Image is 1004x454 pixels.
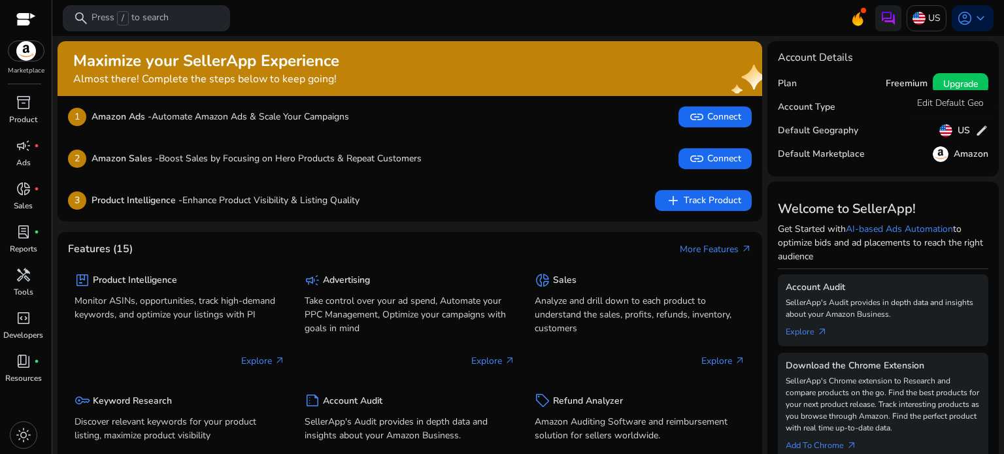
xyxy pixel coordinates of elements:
span: fiber_manual_record [34,143,39,148]
img: amazon.svg [933,146,948,162]
p: Analyze and drill down to each product to understand the sales, profits, refunds, inventory, cust... [535,294,745,335]
p: Take control over your ad spend, Automate your PPC Management, Optimize your campaigns with goals... [305,294,515,335]
h5: Advertising [323,275,370,286]
span: fiber_manual_record [34,229,39,235]
span: sell [535,393,550,408]
h4: Features (15) [68,243,133,255]
h5: Default Marketplace [778,149,865,160]
img: amazon.svg [8,41,44,61]
h5: Sales [553,275,577,286]
span: book_4 [16,353,31,369]
b: Amazon Sales - [92,152,159,165]
span: search [73,10,89,26]
span: keyboard_arrow_down [973,10,988,26]
p: Explore [241,354,285,368]
h5: Freemium [886,78,928,89]
p: Amazon Auditing Software and reimbursement solution for sellers worldwide. [535,415,745,442]
h5: Product Intelligence [93,275,177,286]
img: us.svg [912,12,926,25]
span: / [117,11,129,25]
p: Enhance Product Visibility & Listing Quality [92,193,360,207]
span: campaign [16,138,31,154]
b: Product Intelligence - [92,194,182,206]
div: Edit Default Geo [907,90,994,116]
p: Developers [3,329,43,341]
span: arrow_outward [817,327,828,337]
span: code_blocks [16,310,31,326]
span: arrow_outward [846,440,857,451]
p: Monitor ASINs, opportunities, track high-demand keywords, and optimize your listings with PI [75,294,285,321]
span: key [75,393,90,408]
span: lab_profile [16,224,31,240]
span: arrow_outward [741,244,752,254]
h3: Welcome to SellerApp! [778,201,988,217]
span: arrow_outward [505,355,515,366]
p: Tools [14,286,33,298]
span: link [689,109,705,125]
a: More Featuresarrow_outward [680,242,752,256]
p: Sales [14,200,33,212]
span: Connect [689,151,741,167]
span: handyman [16,267,31,283]
h4: Account Details [778,52,853,64]
h5: Amazon [954,149,988,160]
span: fiber_manual_record [34,359,39,364]
span: summarize [305,393,320,408]
h5: Default Geography [778,125,858,137]
span: light_mode [16,427,31,443]
button: linkConnect [678,106,752,127]
p: 2 [68,150,86,168]
a: AI-based Ads Automation [846,223,953,235]
p: Press to search [92,11,169,25]
p: Product [9,114,37,125]
span: donut_small [16,181,31,197]
h5: Account Audit [786,282,980,293]
button: linkConnect [678,148,752,169]
h2: Maximize your SellerApp Experience [73,52,339,71]
span: fiber_manual_record [34,186,39,191]
p: 3 [68,191,86,210]
p: Discover relevant keywords for your product listing, maximize product visibility [75,415,285,442]
p: Automate Amazon Ads & Scale Your Campaigns [92,110,349,123]
h5: Refund Analyzer [553,396,623,407]
p: Get Started with to optimize bids and ad placements to reach the right audience [778,222,988,263]
p: SellerApp's Chrome extension to Research and compare products on the go. Find the best products f... [786,375,980,434]
p: Ads [16,157,31,169]
span: link [689,151,705,167]
span: account_circle [957,10,973,26]
a: Explorearrow_outward [786,320,838,338]
p: Explore [701,354,745,368]
img: us.svg [939,124,952,137]
span: Upgrade [943,77,978,91]
span: edit [975,124,988,137]
p: SellerApp's Audit provides in depth data and insights about your Amazon Business. [786,297,980,320]
button: Upgrade [933,73,988,94]
h5: Keyword Research [93,396,172,407]
span: arrow_outward [275,355,285,366]
span: arrow_outward [735,355,745,366]
h5: US [958,125,970,137]
b: Amazon Ads - [92,110,152,123]
p: Explore [471,354,515,368]
p: Marketplace [8,66,44,76]
p: US [928,7,941,29]
span: Connect [689,109,741,125]
p: Resources [5,372,42,384]
button: addTrack Product [655,190,752,211]
span: campaign [305,272,320,288]
h4: Almost there! Complete the steps below to keep going! [73,73,339,86]
p: Boost Sales by Focusing on Hero Products & Repeat Customers [92,152,422,165]
p: SellerApp's Audit provides in depth data and insights about your Amazon Business. [305,415,515,442]
p: 1 [68,108,86,126]
span: donut_small [535,272,550,288]
p: Reports [10,243,37,255]
h5: Account Type [778,102,835,113]
h5: Download the Chrome Extension [786,361,980,372]
span: inventory_2 [16,95,31,110]
span: add [665,193,681,208]
span: Track Product [665,193,741,208]
h5: Plan [778,78,797,89]
h5: Account Audit [323,396,382,407]
a: Add To Chrome [786,434,867,452]
span: package [75,272,90,288]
